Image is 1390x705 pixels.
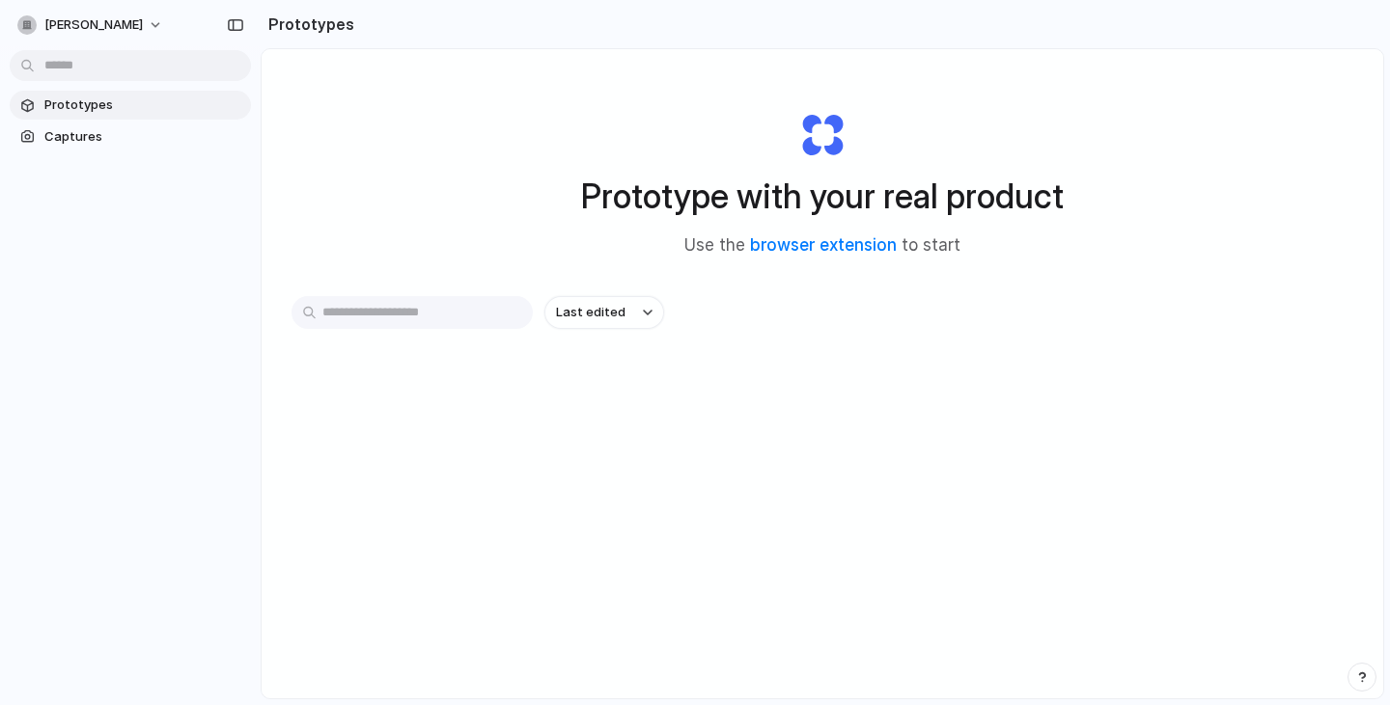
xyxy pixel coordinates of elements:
[10,122,251,151] a: Captures
[544,296,664,329] button: Last edited
[10,10,173,41] button: [PERSON_NAME]
[581,171,1064,222] h1: Prototype with your real product
[44,95,243,115] span: Prototypes
[44,127,243,147] span: Captures
[261,13,354,36] h2: Prototypes
[10,91,251,120] a: Prototypes
[44,15,143,35] span: [PERSON_NAME]
[684,233,960,258] span: Use the to start
[750,235,897,255] a: browser extension
[556,303,625,322] span: Last edited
